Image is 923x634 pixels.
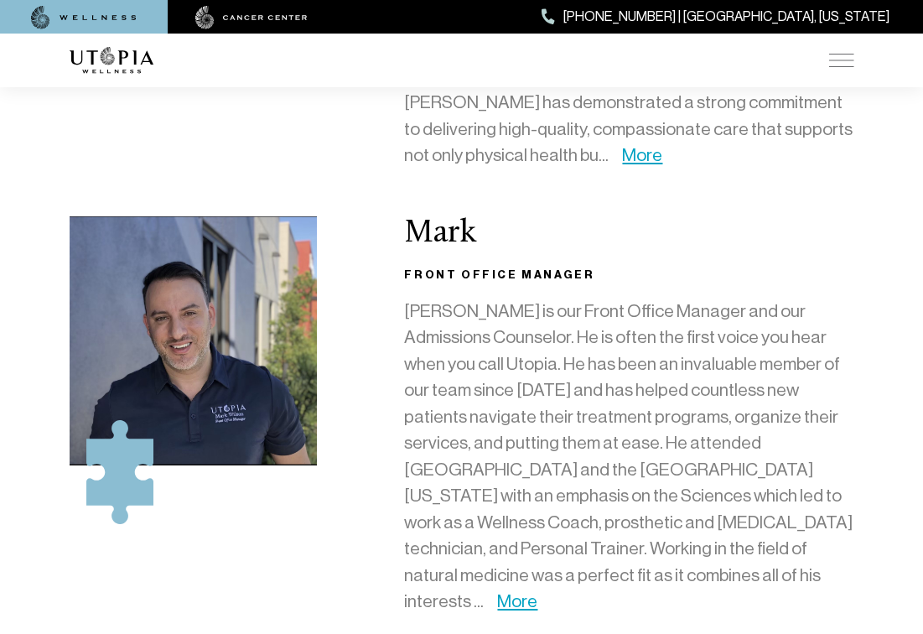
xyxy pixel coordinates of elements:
[542,6,889,28] a: [PHONE_NUMBER] | [GEOGRAPHIC_DATA], [US_STATE]
[622,145,662,165] a: More
[829,54,854,67] img: icon-hamburger
[563,6,889,28] span: [PHONE_NUMBER] | [GEOGRAPHIC_DATA], [US_STATE]
[70,216,318,466] img: mark.jpg
[70,47,153,74] img: logo
[404,216,853,252] h2: Mark
[404,265,853,285] h3: Front Office Manager
[31,6,137,29] img: wellness
[195,6,308,29] img: cancer center
[404,299,853,616] p: [PERSON_NAME] is our Front Office Manager and our Admissions Counselor. He is often the first voi...
[86,420,153,524] img: icon
[497,591,537,611] a: More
